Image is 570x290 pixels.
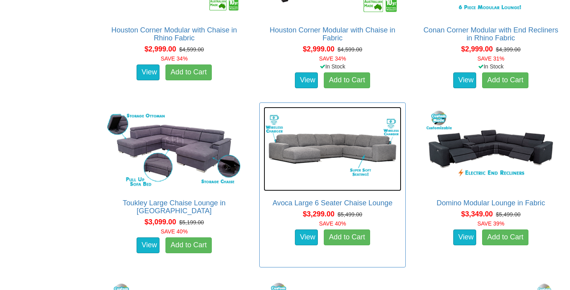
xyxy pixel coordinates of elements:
[165,64,212,80] a: Add to Cart
[453,229,476,245] a: View
[272,199,392,207] a: Avoca Large 6 Seater Chaise Lounge
[270,26,395,42] a: Houston Corner Modular with Chaise in Fabric
[179,219,204,226] del: $5,199.00
[482,72,528,88] a: Add to Cart
[144,218,176,226] span: $3,099.00
[319,55,346,62] font: SAVE 34%
[179,46,204,53] del: $4,599.00
[496,46,521,53] del: $4,399.00
[295,72,318,88] a: View
[422,107,560,191] img: Domino Modular Lounge in Fabric
[303,45,334,53] span: $2,999.00
[111,26,237,42] a: Houston Corner Modular with Chaise in Rhino Fabric
[161,55,188,62] font: SAVE 34%
[123,199,226,215] a: Toukley Large Chaise Lounge in [GEOGRAPHIC_DATA]
[461,210,493,218] span: $3,349.00
[453,72,476,88] a: View
[338,211,362,218] del: $5,499.00
[137,64,160,80] a: View
[137,237,160,253] a: View
[477,220,504,227] font: SAVE 39%
[416,63,566,70] div: In Stock
[437,199,545,207] a: Domino Modular Lounge in Fabric
[461,45,493,53] span: $2,999.00
[324,229,370,245] a: Add to Cart
[482,229,528,245] a: Add to Cart
[161,228,188,235] font: SAVE 40%
[105,107,243,191] img: Toukley Large Chaise Lounge in Fabric
[264,107,401,191] img: Avoca Large 6 Seater Chaise Lounge
[165,237,212,253] a: Add to Cart
[496,211,521,218] del: $5,499.00
[303,210,334,218] span: $3,299.00
[477,55,504,62] font: SAVE 31%
[295,229,318,245] a: View
[338,46,362,53] del: $4,599.00
[319,220,346,227] font: SAVE 40%
[258,63,407,70] div: In Stock
[144,45,176,53] span: $2,999.00
[424,26,559,42] a: Conan Corner Modular with End Recliners in Rhino Fabric
[324,72,370,88] a: Add to Cart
